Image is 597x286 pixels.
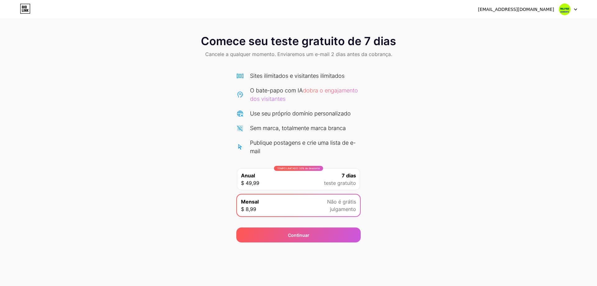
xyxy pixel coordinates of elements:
[241,172,255,179] font: Anual
[250,110,351,117] font: Use seu próprio domínio personalizado
[241,206,256,212] font: $ 8,99
[250,125,346,131] font: Sem marca, totalmente marca branca
[241,199,259,205] font: Mensal
[559,3,571,15] img: fma
[342,172,356,179] font: 7 dias
[324,180,356,186] font: teste gratuito
[277,167,320,170] font: TEMPO LIMITADO: 50% de desconto
[250,139,356,154] font: Publique postagens e crie uma lista de e-mail
[478,7,554,12] font: [EMAIL_ADDRESS][DOMAIN_NAME]
[241,180,259,186] font: $ 49,99
[250,73,345,79] font: Sites ilimitados e visitantes ilimitados
[250,87,358,102] font: dobra o engajamento dos visitantes
[330,206,356,212] font: julgamento
[327,199,356,205] font: Não é grátis
[201,34,396,48] font: Comece seu teste gratuito de 7 dias
[205,51,392,57] font: Cancele a qualquer momento. Enviaremos um e-mail 2 dias antes da cobrança.
[288,232,309,238] font: Continuar
[250,87,303,94] font: O bate-papo com IA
